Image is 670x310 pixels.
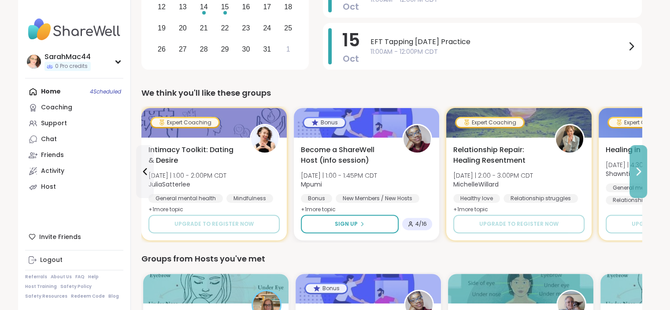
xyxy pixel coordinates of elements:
b: MichelleWillard [453,180,499,189]
a: Chat [25,131,123,147]
div: 12 [158,1,166,13]
div: Expert Coaching [152,118,218,127]
div: 16 [242,1,250,13]
span: Become a ShareWell Host (info session) [301,145,392,166]
span: [DATE] | 1:00 - 1:45PM CDT [301,171,377,180]
b: JuliaSatterlee [148,180,190,189]
span: 15 [342,28,360,52]
div: Bonus [306,284,347,293]
span: 0 Pro credits [55,63,88,70]
div: Host [41,183,56,191]
a: Support [25,116,123,131]
div: Invite Friends [25,229,123,245]
div: New Members / New Hosts [336,194,419,203]
div: 30 [242,43,250,55]
a: Safety Resources [25,293,67,299]
div: 21 [200,22,208,34]
div: Choose Saturday, October 25th, 2025 [279,19,298,37]
div: 31 [263,43,271,55]
div: Support [41,119,67,128]
div: Bonus [301,194,332,203]
div: 17 [263,1,271,13]
div: Relationship struggles [503,194,578,203]
div: 29 [221,43,229,55]
div: 20 [179,22,187,34]
a: Coaching [25,100,123,116]
div: General mental health [148,194,223,203]
div: 24 [263,22,271,34]
div: Choose Monday, October 27th, 2025 [173,40,192,59]
div: Logout [40,256,63,265]
button: Sign Up [301,215,399,233]
div: Choose Tuesday, October 28th, 2025 [194,40,213,59]
a: Redeem Code [71,293,105,299]
span: Oct [343,52,359,65]
img: Mpumi [403,125,431,153]
button: Upgrade to register now [453,215,585,233]
div: Choose Thursday, October 23rd, 2025 [237,19,255,37]
div: Choose Thursday, October 30th, 2025 [237,40,255,59]
div: 15 [221,1,229,13]
a: Friends [25,147,123,163]
b: Mpumi [301,180,322,189]
div: 26 [158,43,166,55]
div: Mindfulness [226,194,273,203]
span: Intimacy Toolkit: Dating & Desire [148,145,240,166]
button: Upgrade to register now [148,215,280,233]
img: SarahMac44 [27,55,41,69]
span: Relationship Repair: Healing Resentment [453,145,545,166]
div: Activity [41,167,64,176]
div: Groups from Hosts you've met [141,253,642,265]
img: ShareWell Nav Logo [25,14,123,45]
div: Expert Coaching [456,118,523,127]
div: Choose Monday, October 20th, 2025 [173,19,192,37]
a: Logout [25,252,123,268]
b: Shawnti [606,169,630,178]
a: Host [25,179,123,195]
a: Host Training [25,284,57,290]
a: FAQ [75,274,85,280]
a: About Us [51,274,72,280]
a: Blog [108,293,119,299]
div: 14 [200,1,208,13]
div: 13 [179,1,187,13]
div: Friends [41,151,64,160]
a: Help [88,274,99,280]
div: We think you'll like these groups [141,87,642,99]
div: Choose Sunday, October 26th, 2025 [152,40,171,59]
div: Choose Wednesday, October 22nd, 2025 [215,19,234,37]
div: Choose Tuesday, October 21st, 2025 [194,19,213,37]
div: 18 [284,1,292,13]
div: Chat [41,135,57,144]
span: [DATE] | 2:00 - 3:00PM CDT [453,171,533,180]
div: Healthy love [453,194,500,203]
span: EFT Tapping [DATE] Practice [370,37,626,47]
div: Choose Friday, October 31st, 2025 [258,40,277,59]
div: 1 [286,43,290,55]
div: SarahMac44 [44,52,91,62]
div: Choose Friday, October 24th, 2025 [258,19,277,37]
a: Activity [25,163,123,179]
a: Safety Policy [60,284,92,290]
span: Sign Up [335,220,358,228]
div: Choose Wednesday, October 29th, 2025 [215,40,234,59]
span: Oct [343,0,359,13]
div: 27 [179,43,187,55]
div: 23 [242,22,250,34]
span: Upgrade to register now [479,220,559,228]
div: 28 [200,43,208,55]
a: Referrals [25,274,47,280]
div: 25 [284,22,292,34]
span: [DATE] | 1:00 - 2:00PM CDT [148,171,226,180]
div: Choose Sunday, October 19th, 2025 [152,19,171,37]
span: Upgrade to register now [174,220,254,228]
span: 4 / 16 [415,220,427,228]
div: Choose Saturday, November 1st, 2025 [279,40,298,59]
div: 19 [158,22,166,34]
div: Coaching [41,103,72,112]
div: Bonus [304,118,345,127]
div: 22 [221,22,229,34]
img: JuliaSatterlee [251,125,278,153]
img: MichelleWillard [556,125,583,153]
span: 11:00AM - 12:00PM CDT [370,47,626,56]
